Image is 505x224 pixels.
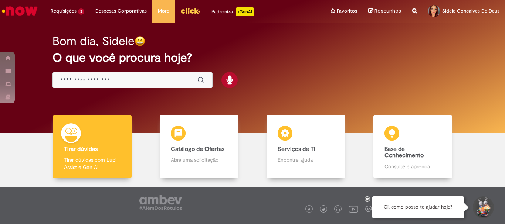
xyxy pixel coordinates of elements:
[359,115,466,179] a: Base de Conhecimento Consulte e aprenda
[253,115,359,179] a: Serviços de TI Encontre ajuda
[368,8,401,15] a: Rascunhos
[52,51,453,64] h2: O que você procura hoje?
[384,145,424,159] b: Base de Conhecimento
[135,36,145,46] img: happy-face.png
[349,204,358,214] img: logo_footer_youtube.png
[336,207,340,212] img: logo_footer_linkedin.png
[472,196,494,218] button: Iniciar Conversa de Suporte
[307,208,311,211] img: logo_footer_facebook.png
[374,7,401,14] span: Rascunhos
[278,145,315,153] b: Serviços de TI
[442,8,499,14] span: Sidele Goncalves De Deus
[322,208,325,211] img: logo_footer_twitter.png
[171,156,227,163] p: Abra uma solicitação
[51,7,77,15] span: Requisições
[64,156,120,171] p: Tirar dúvidas com Lupi Assist e Gen Ai
[139,195,182,210] img: logo_footer_ambev_rotulo_gray.png
[211,7,254,16] div: Padroniza
[39,115,146,179] a: Tirar dúvidas Tirar dúvidas com Lupi Assist e Gen Ai
[52,35,135,48] h2: Bom dia, Sidele
[171,145,224,153] b: Catálogo de Ofertas
[236,7,254,16] p: +GenAi
[337,7,357,15] span: Favoritos
[278,156,334,163] p: Encontre ajuda
[180,5,200,16] img: click_logo_yellow_360x200.png
[1,4,39,18] img: ServiceNow
[64,145,98,153] b: Tirar dúvidas
[372,196,464,218] div: Oi, como posso te ajudar hoje?
[158,7,169,15] span: More
[384,163,441,170] p: Consulte e aprenda
[365,206,372,212] img: logo_footer_workplace.png
[95,7,147,15] span: Despesas Corporativas
[78,8,84,15] span: 3
[146,115,253,179] a: Catálogo de Ofertas Abra uma solicitação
